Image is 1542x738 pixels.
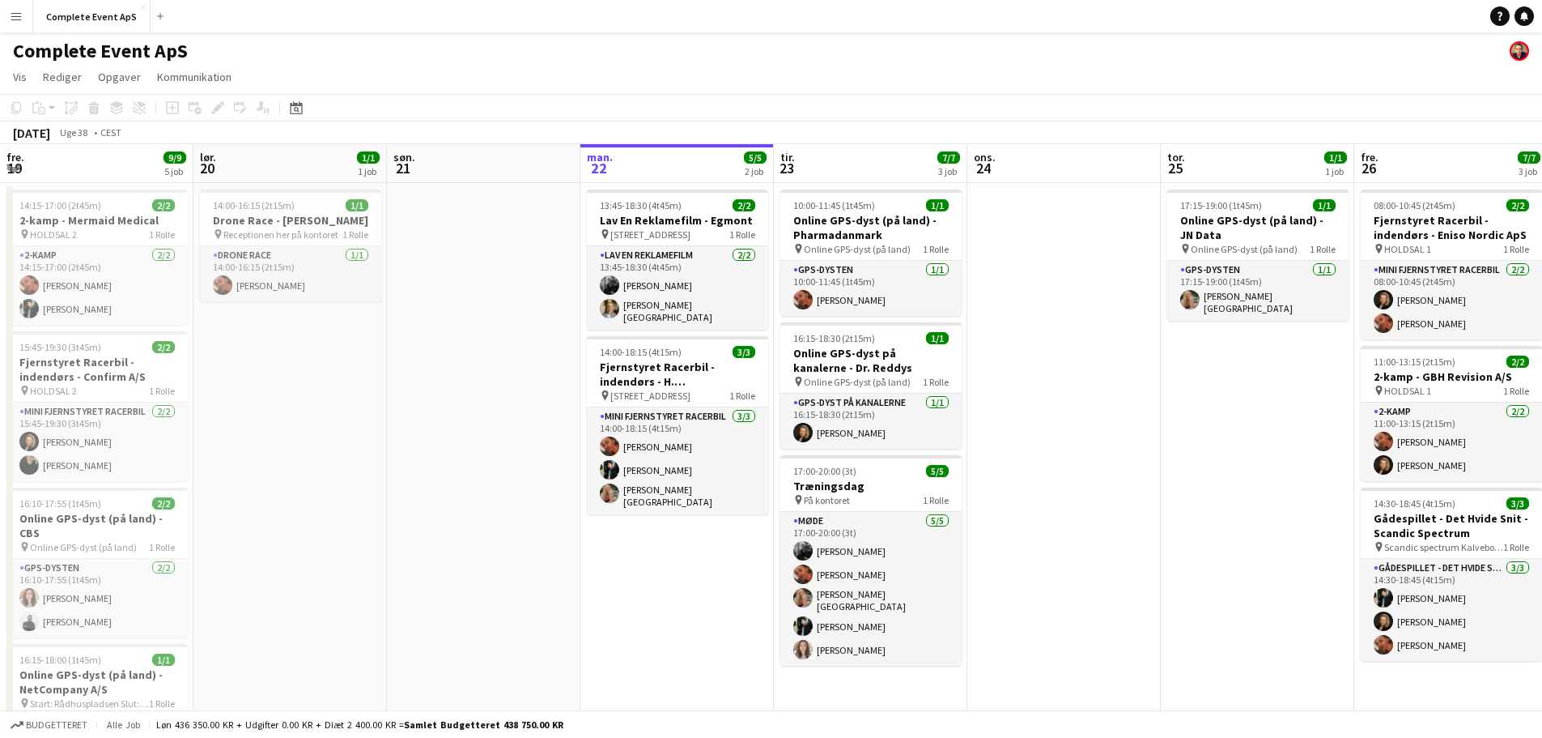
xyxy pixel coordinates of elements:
[804,376,911,388] span: Online GPS-dyst (på land)
[937,151,960,164] span: 7/7
[793,465,856,477] span: 17:00-20:00 (3t)
[971,159,996,177] span: 24
[1506,497,1529,510] span: 3/3
[6,150,24,164] span: fre.
[4,159,24,177] span: 19
[926,465,949,477] span: 5/5
[780,261,962,316] app-card-role: GPS-dysten1/110:00-11:45 (1t45m)[PERSON_NAME]
[1358,159,1378,177] span: 26
[780,322,962,449] app-job-card: 16:15-18:30 (2t15m)1/1Online GPS-dyst på kanalerne - Dr. Reddys Online GPS-dyst (på land)1 RolleG...
[391,159,415,177] span: 21
[157,70,232,84] span: Kommunikation
[804,494,850,506] span: På kontoret
[198,159,216,177] span: 20
[223,228,338,241] span: Receptionen her på kontoret
[43,70,82,84] span: Rediger
[6,331,188,481] app-job-card: 15:45-19:30 (3t45m)2/2Fjernstyret Racerbil - indendørs - Confirm A/S HOLDSAL 21 RolleMini Fjernst...
[91,66,147,87] a: Opgaver
[1361,190,1542,339] app-job-card: 08:00-10:45 (2t45m)2/2Fjernstyret Racerbil - indendørs - Eniso Nordic ApS HOLDSAL 11 RolleMini Fj...
[1503,541,1529,553] span: 1 Rolle
[8,716,90,734] button: Budgetteret
[1518,151,1540,164] span: 7/7
[587,360,768,389] h3: Fjernstyret Racerbil - indendørs - H. [GEOGRAPHIC_DATA] A/S
[600,199,682,211] span: 13:45-18:30 (4t45m)
[780,479,962,493] h3: Træningsdag
[1503,385,1529,397] span: 1 Rolle
[587,213,768,228] h3: Lav En Reklamefilm - Egmont
[780,190,962,316] div: 10:00-11:45 (1t45m)1/1Online GPS-dyst (på land) - Pharmadanmark Online GPS-dyst (på land)1 RolleG...
[1165,159,1185,177] span: 25
[1384,541,1503,553] span: Scandic spectrum Kalvebod Brygge 10
[152,497,175,510] span: 2/2
[30,541,137,553] span: Online GPS-dyst (på land)
[152,654,175,666] span: 1/1
[587,336,768,514] div: 14:00-18:15 (4t15m)3/3Fjernstyret Racerbil - indendørs - H. [GEOGRAPHIC_DATA] A/S [STREET_ADDRESS...
[19,199,101,211] span: 14:15-17:00 (2t45m)
[1506,356,1529,368] span: 2/2
[100,126,121,139] div: CEST
[26,719,87,731] span: Budgetteret
[200,190,381,301] div: 14:00-16:15 (2t15m)1/1Drone Race - [PERSON_NAME] Receptionen her på kontoret1 RolleDrone Race1/11...
[164,165,185,177] div: 5 job
[6,246,188,325] app-card-role: 2-kamp2/214:15-17:00 (2t45m)[PERSON_NAME][PERSON_NAME]
[1325,165,1346,177] div: 1 job
[1503,243,1529,255] span: 1 Rolle
[780,346,962,375] h3: Online GPS-dyst på kanalerne - Dr. Reddys
[1167,150,1185,164] span: tor.
[780,213,962,242] h3: Online GPS-dyst (på land) - Pharmadanmark
[6,355,188,384] h3: Fjernstyret Racerbil - indendørs - Confirm A/S
[1361,511,1542,540] h3: Gådespillet - Det Hvide Snit - Scandic Spectrum
[200,150,216,164] span: lør.
[1384,243,1431,255] span: HOLDSAL 1
[923,376,949,388] span: 1 Rolle
[342,228,368,241] span: 1 Rolle
[926,332,949,344] span: 1/1
[404,719,563,731] span: Samlet budgetteret 438 750.00 KR
[780,150,795,164] span: tir.
[1313,199,1336,211] span: 1/1
[36,66,88,87] a: Rediger
[6,403,188,481] app-card-role: Mini Fjernstyret Racerbil2/215:45-19:30 (3t45m)[PERSON_NAME][PERSON_NAME]
[610,390,690,402] span: [STREET_ADDRESS]
[213,199,295,211] span: 14:00-16:15 (2t15m)
[780,394,962,449] app-card-role: GPS-dyst på kanalerne1/116:15-18:30 (2t15m)[PERSON_NAME]
[974,150,996,164] span: ons.
[6,668,188,697] h3: Online GPS-dyst (på land) - NetCompany A/S
[13,70,27,84] span: Vis
[6,559,188,638] app-card-role: GPS-dysten2/216:10-17:55 (1t45m)[PERSON_NAME][PERSON_NAME]
[358,165,379,177] div: 1 job
[30,385,77,397] span: HOLDSAL 2
[1519,165,1540,177] div: 3 job
[346,199,368,211] span: 1/1
[30,697,149,710] span: Start: Rådhuspladsen Slut: Rådhuspladsen
[1167,261,1349,321] app-card-role: GPS-dysten1/117:15-19:00 (1t45m)[PERSON_NAME][GEOGRAPHIC_DATA]
[19,497,101,510] span: 16:10-17:55 (1t45m)
[1310,243,1336,255] span: 1 Rolle
[923,243,949,255] span: 1 Rolle
[30,228,77,241] span: HOLDSAL 2
[152,341,175,353] span: 2/2
[1374,199,1455,211] span: 08:00-10:45 (2t45m)
[793,199,875,211] span: 10:00-11:45 (1t45m)
[6,488,188,638] app-job-card: 16:10-17:55 (1t45m)2/2Online GPS-dyst (på land) - CBS Online GPS-dyst (på land)1 RolleGPS-dysten2...
[729,228,755,241] span: 1 Rolle
[164,151,186,164] span: 9/9
[610,228,690,241] span: [STREET_ADDRESS]
[744,151,767,164] span: 5/5
[1167,190,1349,321] app-job-card: 17:15-19:00 (1t45m)1/1Online GPS-dyst (på land) - JN Data Online GPS-dyst (på land)1 RolleGPS-dys...
[1374,356,1455,368] span: 11:00-13:15 (2t15m)
[19,654,101,666] span: 16:15-18:00 (1t45m)
[1361,403,1542,481] app-card-role: 2-kamp2/211:00-13:15 (2t15m)[PERSON_NAME][PERSON_NAME]
[357,151,380,164] span: 1/1
[1361,346,1542,481] app-job-card: 11:00-13:15 (2t15m)2/22-kamp - GBH Revision A/S HOLDSAL 11 Rolle2-kamp2/211:00-13:15 (2t15m)[PERS...
[938,165,959,177] div: 3 job
[587,246,768,330] app-card-role: Lav En Reklamefilm2/213:45-18:30 (4t45m)[PERSON_NAME][PERSON_NAME][GEOGRAPHIC_DATA]
[587,150,613,164] span: man.
[98,70,141,84] span: Opgaver
[1191,243,1298,255] span: Online GPS-dyst (på land)
[6,190,188,325] app-job-card: 14:15-17:00 (2t45m)2/22-kamp - Mermaid Medical HOLDSAL 21 Rolle2-kamp2/214:15-17:00 (2t45m)[PERSO...
[1361,150,1378,164] span: fre.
